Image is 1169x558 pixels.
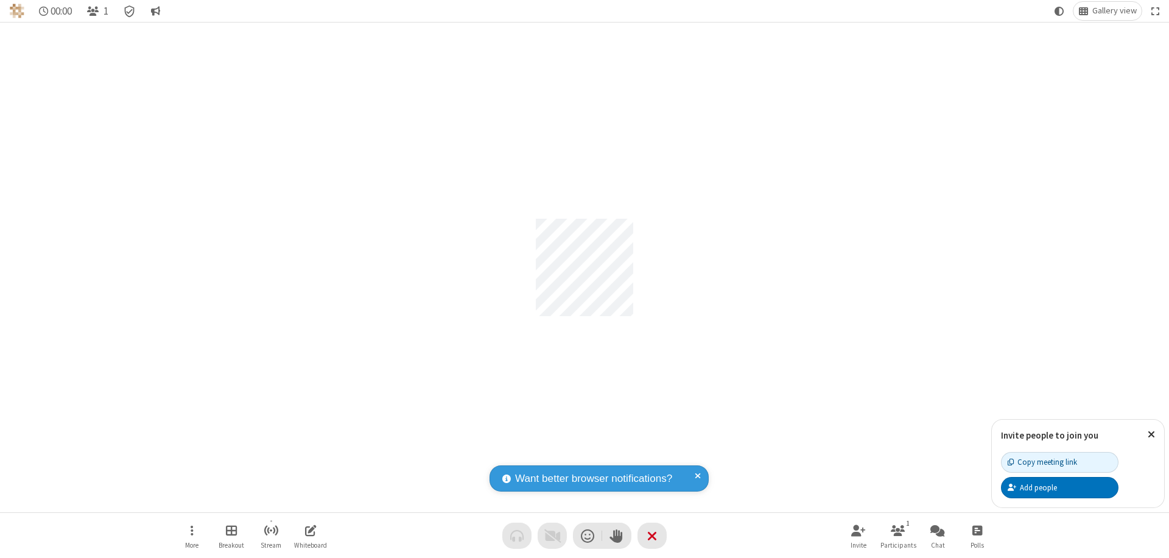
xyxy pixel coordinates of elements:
[219,542,244,549] span: Breakout
[1008,456,1077,468] div: Copy meeting link
[880,542,916,549] span: Participants
[931,542,945,549] span: Chat
[1146,2,1165,20] button: Fullscreen
[573,523,602,549] button: Send a reaction
[34,2,77,20] div: Timer
[538,523,567,549] button: Video
[919,518,956,553] button: Open chat
[840,518,877,553] button: Invite participants (⌘+Shift+I)
[82,2,113,20] button: Open participant list
[602,523,631,549] button: Raise hand
[1050,2,1069,20] button: Using system theme
[174,518,210,553] button: Open menu
[51,5,72,17] span: 00:00
[1001,452,1118,473] button: Copy meeting link
[959,518,995,553] button: Open poll
[146,2,165,20] button: Conversation
[1073,2,1142,20] button: Change layout
[261,542,281,549] span: Stream
[903,518,913,529] div: 1
[515,471,672,487] span: Want better browser notifications?
[502,523,532,549] button: Audio problem - check your Internet connection or call by phone
[1092,6,1137,16] span: Gallery view
[104,5,108,17] span: 1
[1139,420,1164,450] button: Close popover
[880,518,916,553] button: Open participant list
[10,4,24,18] img: QA Selenium DO NOT DELETE OR CHANGE
[1001,477,1118,498] button: Add people
[118,2,141,20] div: Meeting details Encryption enabled
[185,542,198,549] span: More
[294,542,327,549] span: Whiteboard
[213,518,250,553] button: Manage Breakout Rooms
[971,542,984,549] span: Polls
[253,518,289,553] button: Start streaming
[292,518,329,553] button: Open shared whiteboard
[637,523,667,549] button: End or leave meeting
[1001,429,1098,441] label: Invite people to join you
[851,542,866,549] span: Invite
